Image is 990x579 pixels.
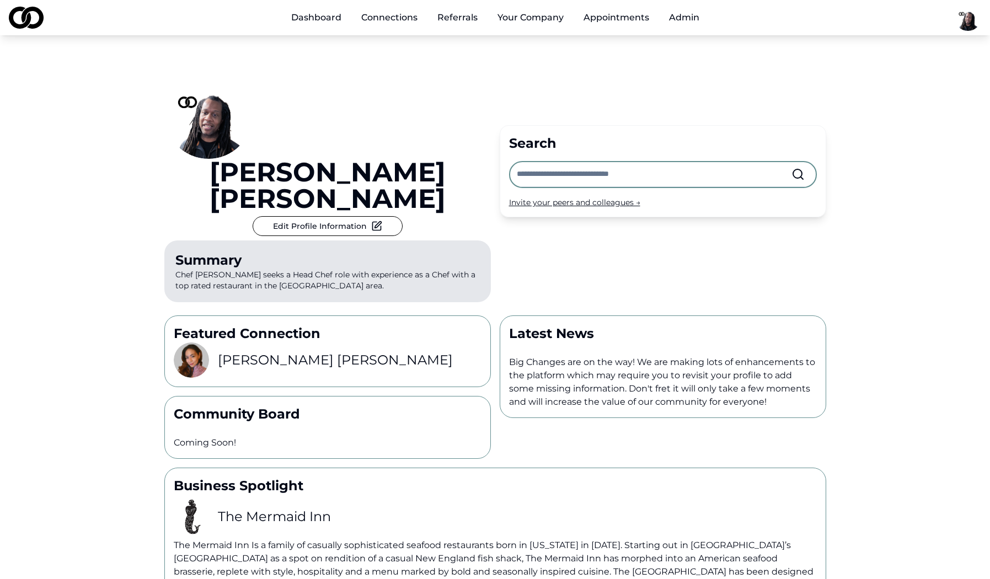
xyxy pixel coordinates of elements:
a: Connections [352,7,426,29]
h3: The Mermaid Inn [218,508,331,526]
button: Edit Profile Information [253,216,403,236]
p: Chef [PERSON_NAME] seeks a Head Chef role with experience as a Chef with a top rated restaurant i... [164,240,491,302]
img: 8403e352-10e5-4e27-92ef-779448c4ad7c-Photoroom-20250303_112017-profile_picture.png [174,342,209,378]
div: Search [509,135,817,152]
nav: Main [282,7,708,29]
a: Referrals [429,7,486,29]
a: [PERSON_NAME] [PERSON_NAME] [164,159,491,212]
p: Community Board [174,405,481,423]
img: 2536d4df-93e4-455f-9ee8-7602d4669c22-images-images-profile_picture.png [174,499,209,534]
div: Invite your peers and colleagues → [509,197,817,208]
p: Coming Soon! [174,436,481,449]
p: Featured Connection [174,325,481,342]
button: Your Company [489,7,572,29]
img: fc566690-cf65-45d8-a465-1d4f683599e2-basimCC1-profile_picture.png [164,71,253,159]
img: logo [9,7,44,29]
h3: [PERSON_NAME] [PERSON_NAME] [218,351,453,369]
p: Latest News [509,325,817,342]
div: Summary [175,251,480,269]
p: Business Spotlight [174,477,817,495]
a: Dashboard [282,7,350,29]
button: Admin [660,7,708,29]
p: Big Changes are on the way! We are making lots of enhancements to the platform which may require ... [509,356,817,409]
a: Appointments [575,7,658,29]
img: fc566690-cf65-45d8-a465-1d4f683599e2-basimCC1-profile_picture.png [955,4,981,31]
